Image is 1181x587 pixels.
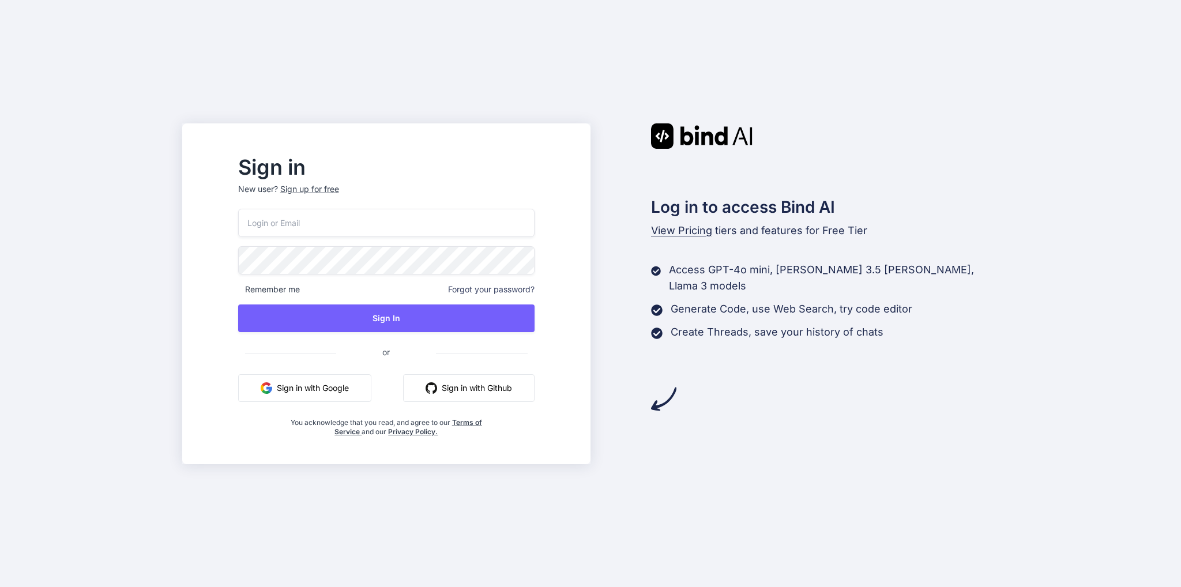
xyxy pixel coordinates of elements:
button: Sign in with Github [403,374,535,402]
div: You acknowledge that you read, and agree to our and our [287,411,485,437]
a: Privacy Policy. [388,427,438,436]
h2: Log in to access Bind AI [651,195,999,219]
span: or [336,338,436,366]
p: Generate Code, use Web Search, try code editor [671,301,912,317]
p: Create Threads, save your history of chats [671,324,883,340]
span: Remember me [238,284,300,295]
p: New user? [238,183,535,209]
span: View Pricing [651,224,712,236]
a: Terms of Service [334,418,482,436]
button: Sign In [238,304,535,332]
input: Login or Email [238,209,535,237]
img: google [261,382,272,394]
div: Sign up for free [280,183,339,195]
button: Sign in with Google [238,374,371,402]
span: Forgot your password? [448,284,535,295]
img: github [426,382,437,394]
p: tiers and features for Free Tier [651,223,999,239]
img: arrow [651,386,676,412]
p: Access GPT-4o mini, [PERSON_NAME] 3.5 [PERSON_NAME], Llama 3 models [669,262,999,294]
h2: Sign in [238,158,535,176]
img: Bind AI logo [651,123,753,149]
